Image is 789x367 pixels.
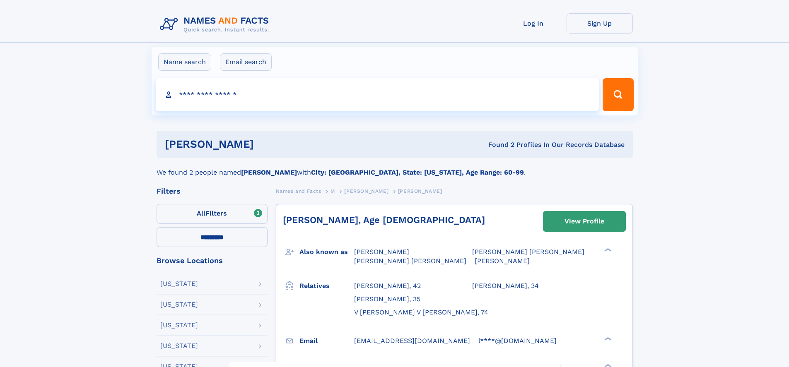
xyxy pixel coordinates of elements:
[344,188,388,194] span: [PERSON_NAME]
[602,247,612,253] div: ❯
[156,78,599,111] input: search input
[283,215,485,225] a: [PERSON_NAME], Age [DEMOGRAPHIC_DATA]
[472,281,539,290] a: [PERSON_NAME], 34
[354,281,421,290] a: [PERSON_NAME], 42
[398,188,442,194] span: [PERSON_NAME]
[475,257,530,265] span: [PERSON_NAME]
[160,322,198,329] div: [US_STATE]
[331,186,335,196] a: M
[160,343,198,349] div: [US_STATE]
[160,301,198,308] div: [US_STATE]
[157,187,268,195] div: Filters
[158,53,211,71] label: Name search
[354,308,488,317] a: V [PERSON_NAME] V [PERSON_NAME], 74
[331,188,335,194] span: M
[165,139,371,149] h1: [PERSON_NAME]
[311,168,524,176] b: City: [GEOGRAPHIC_DATA], State: [US_STATE], Age Range: 60-99
[220,53,272,71] label: Email search
[543,211,625,231] a: View Profile
[157,158,633,178] div: We found 2 people named with .
[354,257,466,265] span: [PERSON_NAME] [PERSON_NAME]
[157,204,268,224] label: Filters
[241,168,297,176] b: [PERSON_NAME]
[157,13,276,36] img: Logo Names and Facts
[354,248,409,256] span: [PERSON_NAME]
[354,337,470,345] span: [EMAIL_ADDRESS][DOMAIN_NAME]
[354,295,420,304] a: [PERSON_NAME], 35
[276,186,321,196] a: Names and Facts
[157,257,268,264] div: Browse Locations
[160,281,198,287] div: [US_STATE]
[197,209,205,217] span: All
[344,186,388,196] a: [PERSON_NAME]
[602,336,612,341] div: ❯
[371,140,625,149] div: Found 2 Profiles In Our Records Database
[500,13,567,34] a: Log In
[565,212,604,231] div: View Profile
[299,334,354,348] h3: Email
[567,13,633,34] a: Sign Up
[472,248,584,256] span: [PERSON_NAME] [PERSON_NAME]
[299,245,354,259] h3: Also known as
[299,279,354,293] h3: Relatives
[603,78,633,111] button: Search Button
